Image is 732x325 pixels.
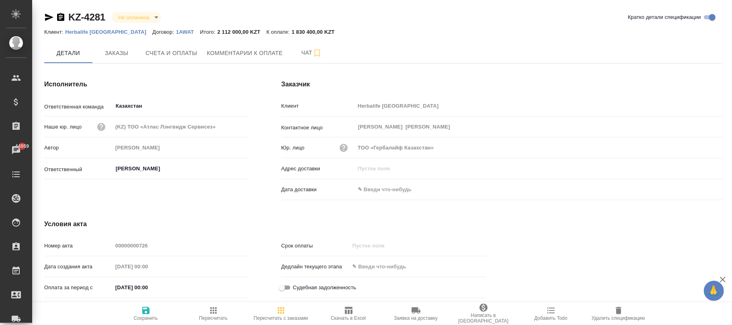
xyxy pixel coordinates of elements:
[112,303,180,325] button: Сохранить
[245,168,246,170] button: Open
[176,28,200,35] a: 1AWAT
[281,144,305,152] p: Юр. лицо
[2,140,30,160] a: 44959
[350,261,420,272] input: ✎ Введи что-нибудь
[355,142,723,153] input: Пустое поле
[113,282,183,293] input: ✎ Введи что-нибудь
[281,242,350,250] p: Срок оплаты
[281,263,350,271] p: Дедлайн текущего этапа
[44,219,486,229] h4: Условия акта
[534,315,567,321] span: Добавить Todo
[281,165,355,173] p: Адрес доставки
[113,261,183,272] input: Пустое поле
[281,80,723,89] h4: Заказчик
[292,48,331,58] span: Чат
[116,14,152,21] button: Не оплачена
[517,303,585,325] button: Добавить Todo
[200,29,217,35] p: Итого:
[44,284,113,292] p: Оплата за период с
[113,121,249,133] input: Пустое поле
[281,102,355,110] p: Клиент
[10,142,34,150] span: 44959
[199,315,228,321] span: Пересчитать
[113,240,249,251] input: Пустое поле
[704,281,724,301] button: 🙏
[44,263,113,271] p: Дата создания акта
[97,48,136,58] span: Заказы
[592,315,645,321] span: Удалить спецификацию
[44,242,113,250] p: Номер акта
[176,29,200,35] p: 1AWAT
[134,315,158,321] span: Сохранить
[394,315,437,321] span: Заявка на доставку
[455,313,513,324] span: Написать в [GEOGRAPHIC_DATA]
[450,303,517,325] button: Написать в [GEOGRAPHIC_DATA]
[281,124,355,132] p: Контактное лицо
[312,48,322,58] svg: Подписаться
[331,315,366,321] span: Скачать в Excel
[146,48,197,58] span: Счета и оплаты
[44,123,82,131] p: Наше юр. лицо
[180,303,247,325] button: Пересчитать
[68,12,105,22] a: KZ-4281
[281,186,355,194] p: Дата доставки
[44,166,113,174] p: Ответственный
[355,100,723,112] input: Пустое поле
[49,48,88,58] span: Детали
[247,303,315,325] button: Пересчитать с заказами
[245,105,246,107] button: Open
[292,29,341,35] p: 1 830 400,00 KZT
[628,13,701,21] span: Кратко детали спецификации
[152,29,176,35] p: Договор:
[267,29,292,35] p: К оплате:
[293,284,356,292] span: Судебная задолженность
[382,303,450,325] button: Заявка на доставку
[65,28,152,35] a: Herbalife [GEOGRAPHIC_DATA]
[44,103,113,111] p: Ответственная команда
[44,80,249,89] h4: Исполнитель
[44,144,113,152] p: Автор
[350,240,420,251] input: Пустое поле
[44,12,54,22] button: Скопировать ссылку для ЯМессенджера
[707,282,721,299] span: 🙏
[113,142,249,153] input: Пустое поле
[217,29,267,35] p: 2 112 000,00 KZT
[585,303,652,325] button: Удалить спецификацию
[44,29,65,35] p: Клиент:
[355,184,425,195] input: ✎ Введи что-нибудь
[112,12,161,23] div: Не оплачена
[355,163,723,174] input: Пустое поле
[65,29,152,35] p: Herbalife [GEOGRAPHIC_DATA]
[254,315,308,321] span: Пересчитать с заказами
[56,12,66,22] button: Скопировать ссылку
[207,48,283,58] span: Комментарии к оплате
[315,303,382,325] button: Скачать в Excel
